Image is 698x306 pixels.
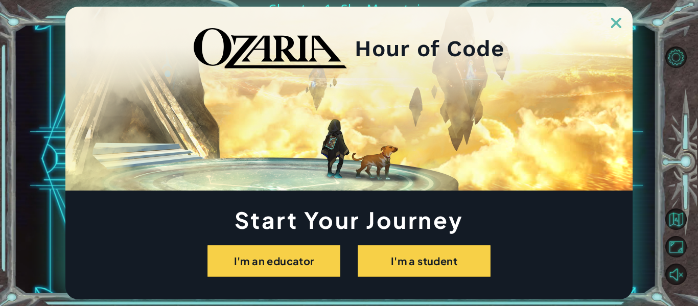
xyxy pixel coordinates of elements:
img: ExitButton_Dusk.png [611,18,621,28]
img: blackOzariaWordmark.png [194,28,347,69]
button: I'm a student [358,245,491,277]
h2: Hour of Code [355,39,504,58]
h1: Start Your Journey [65,209,633,230]
button: I'm an educator [207,245,340,277]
